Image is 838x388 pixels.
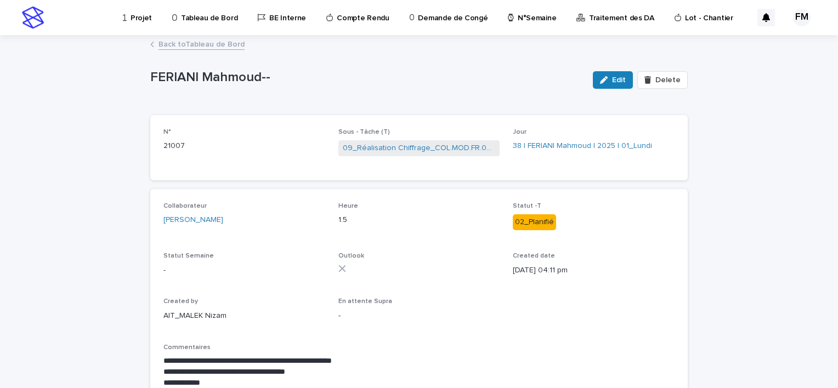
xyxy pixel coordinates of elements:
p: - [338,310,500,322]
button: Delete [637,71,688,89]
p: [DATE] 04:11 pm [513,265,675,276]
span: Delete [655,76,681,84]
span: Outlook [338,253,364,259]
a: 38 | FERIANI Mahmoud | 2025 | 01_Lundi [513,140,652,152]
span: En attente Supra [338,298,392,305]
p: - [163,265,325,276]
p: FERIANI Mahmoud-- [150,70,584,85]
span: Sous - Tâche (T) [338,129,390,135]
span: Created by [163,298,198,305]
span: Created date [513,253,555,259]
span: Edit [612,76,626,84]
div: 02_Planifié [513,214,556,230]
span: Jour [513,129,526,135]
a: [PERSON_NAME] [163,214,223,226]
span: Statut Semaine [163,253,214,259]
p: AIT_MALEK Nizam [163,310,325,322]
span: Commentaires [163,344,211,351]
span: Statut -T [513,203,541,209]
img: stacker-logo-s-only.png [22,7,44,28]
button: Edit [593,71,633,89]
span: Collaborateur [163,203,207,209]
a: Back toTableau de Bord [158,37,245,50]
p: 21007 [163,140,325,152]
p: 1.5 [338,214,500,226]
div: FM [793,9,811,26]
span: N° [163,129,171,135]
a: 09_Réalisation Chiffrage_COL.MOD.FR.0002608 [343,142,496,154]
span: Heure [338,203,358,209]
